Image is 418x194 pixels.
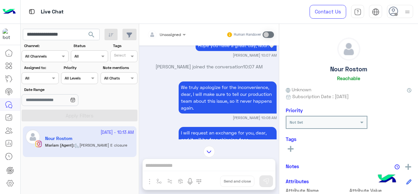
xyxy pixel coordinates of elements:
[286,163,299,169] h6: Notes
[113,52,126,60] div: Select
[286,178,309,184] h6: Attributes
[354,8,362,16] img: tab
[203,146,215,157] img: scroll
[349,187,412,194] span: Attribute Value
[64,65,97,71] label: Priority
[88,31,95,39] span: search
[233,53,277,58] small: [PERSON_NAME] 10:07 AM
[338,38,360,60] img: defaultAdmin.png
[286,86,311,93] span: Unknown
[286,187,348,194] span: Attribute Name
[84,29,100,43] button: search
[403,8,411,16] img: profile
[234,32,261,37] small: Human Handover
[243,64,263,69] span: 10:07 AM
[286,136,411,142] h6: Tags
[28,8,36,16] img: tab
[310,5,346,19] a: Contact Us
[196,40,277,51] p: 22/9/2025, 10:07 AM
[376,168,398,191] img: hulul-logo.png
[142,63,277,70] p: [PERSON_NAME] joined the conversation
[113,43,137,49] label: Tags
[24,43,68,49] label: Channel:
[351,5,364,19] a: tab
[24,65,58,71] label: Assigned to:
[286,107,303,113] h6: Priority
[233,115,277,120] small: [PERSON_NAME] 10:08 AM
[372,8,379,16] img: tab
[160,32,181,37] span: Unassigned
[292,93,349,100] span: Subscription Date : [DATE]
[3,28,14,40] img: 317874714732967
[179,81,277,114] p: 22/9/2025, 10:08 AM
[179,127,277,145] p: 22/9/2025, 10:11 AM
[394,164,400,169] img: notes
[22,110,137,121] button: Apply Filters
[103,65,137,71] label: Note mentions
[73,43,107,49] label: Status
[3,5,16,19] img: Logo
[405,164,411,170] img: add
[330,65,367,73] h5: Nour Rostom
[220,176,254,187] button: Send and close
[24,87,97,93] label: Date Range
[337,75,360,81] h6: Reachable
[290,120,303,125] b: Not Set
[41,8,64,16] p: Live Chat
